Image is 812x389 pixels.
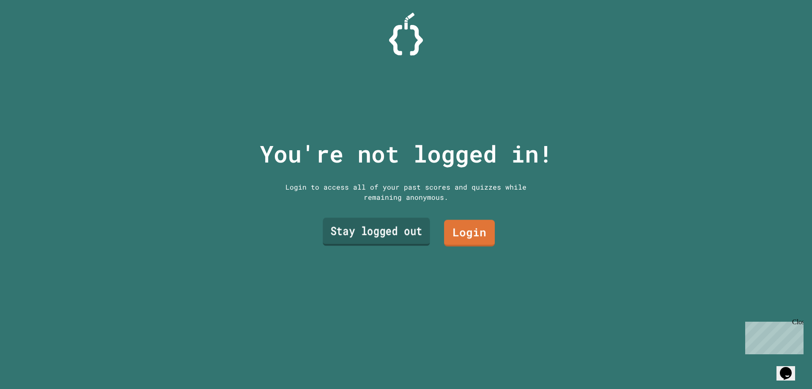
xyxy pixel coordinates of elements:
img: Logo.svg [389,13,423,55]
p: You're not logged in! [260,136,553,171]
div: Login to access all of your past scores and quizzes while remaining anonymous. [279,182,533,202]
iframe: chat widget [776,355,804,381]
a: Login [444,220,495,247]
div: Chat with us now!Close [3,3,58,54]
iframe: chat widget [742,318,804,354]
a: Stay logged out [323,218,430,246]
